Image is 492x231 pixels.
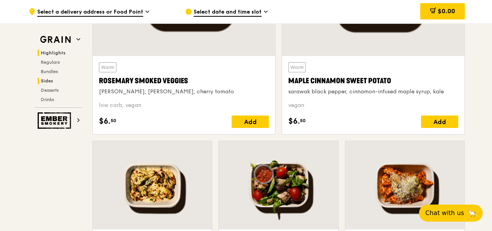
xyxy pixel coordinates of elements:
span: Sides [41,78,53,84]
div: sarawak black pepper, cinnamon-infused maple syrup, kale [288,88,458,96]
div: low carb, vegan [99,101,269,109]
span: Bundles [41,69,58,74]
span: Regulars [41,59,60,65]
div: Warm [99,62,116,72]
div: Add [421,115,458,128]
div: Rosemary Smoked Veggies [99,75,269,86]
div: vegan [288,101,458,109]
span: Desserts [41,87,59,93]
span: $6. [288,115,300,127]
div: Warm [288,62,306,72]
span: 50 [111,117,116,124]
div: Maple Cinnamon Sweet Potato [288,75,458,86]
button: Chat with us🦙 [419,205,483,222]
span: Select a delivery address or Food Point [37,8,143,17]
span: 🦙 [467,208,476,218]
span: $0.00 [438,7,455,15]
span: 50 [300,117,306,124]
span: Highlights [41,50,66,56]
span: Chat with us [425,208,464,218]
img: Grain web logo [38,33,73,47]
span: $6. [99,115,111,127]
span: Drinks [41,97,54,102]
img: Ember Smokery web logo [38,112,73,129]
span: Select date and time slot [194,8,262,17]
div: [PERSON_NAME], [PERSON_NAME], cherry tomato [99,88,269,96]
div: Add [232,115,269,128]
